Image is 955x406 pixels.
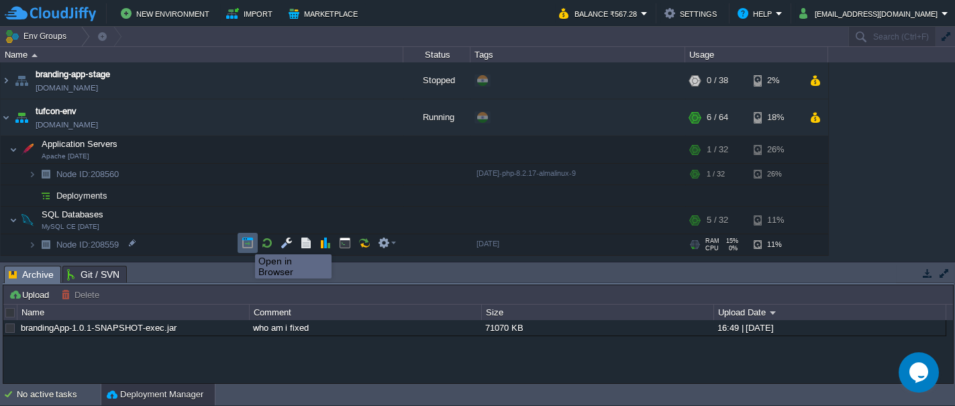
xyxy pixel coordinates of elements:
[107,388,203,401] button: Deployment Manager
[36,118,98,132] a: [DOMAIN_NAME]
[56,240,91,250] span: Node ID:
[664,5,721,21] button: Settings
[289,5,362,21] button: Marketplace
[40,209,105,220] span: SQL Databases
[483,305,713,320] div: Size
[9,136,17,163] img: AMDAwAAAACH5BAEAAAAALAAAAAABAAEAAAICRAEAOw==
[61,289,103,301] button: Delete
[707,136,728,163] div: 1 / 32
[725,238,738,244] span: 15%
[707,99,728,136] div: 6 / 64
[36,68,110,81] a: branding-app-stage
[28,164,36,185] img: AMDAwAAAACH5BAEAAAAALAAAAAABAAEAAAICRAEAOw==
[18,136,37,163] img: AMDAwAAAACH5BAEAAAAALAAAAAABAAEAAAICRAEAOw==
[754,234,797,255] div: 11%
[12,99,31,136] img: AMDAwAAAACH5BAEAAAAALAAAAAABAAEAAAICRAEAOw==
[1,62,11,99] img: AMDAwAAAACH5BAEAAAAALAAAAAABAAEAAAICRAEAOw==
[1,47,403,62] div: Name
[40,138,119,150] span: Application Servers
[121,5,213,21] button: New Environment
[40,139,119,149] a: Application ServersApache [DATE]
[9,207,17,234] img: AMDAwAAAACH5BAEAAAAALAAAAAABAAEAAAICRAEAOw==
[476,169,576,177] span: [DATE]-php-8.2.17-almalinux-9
[18,207,37,234] img: AMDAwAAAACH5BAEAAAAALAAAAAABAAEAAAICRAEAOw==
[754,136,797,163] div: 26%
[12,62,31,99] img: AMDAwAAAACH5BAEAAAAALAAAAAABAAEAAAICRAEAOw==
[707,207,728,234] div: 5 / 32
[705,245,719,252] span: CPU
[226,5,277,21] button: Import
[5,27,71,46] button: Env Groups
[754,62,797,99] div: 2%
[754,164,797,185] div: 26%
[754,99,797,136] div: 18%
[403,62,470,99] div: Stopped
[559,5,641,21] button: Balance ₹567.28
[55,190,109,201] a: Deployments
[36,81,98,95] a: [DOMAIN_NAME]
[55,168,121,180] span: 208560
[724,245,738,252] span: 0%
[21,323,177,333] a: brandingApp-1.0.1-SNAPSHOT-exec.jar
[55,239,121,250] a: Node ID:208559
[17,384,101,405] div: No active tasks
[686,47,827,62] div: Usage
[899,352,942,393] iframe: chat widget
[32,54,38,57] img: AMDAwAAAACH5BAEAAAAALAAAAAABAAEAAAICRAEAOw==
[36,185,55,206] img: AMDAwAAAACH5BAEAAAAALAAAAAABAAEAAAICRAEAOw==
[403,99,470,136] div: Running
[250,320,481,336] div: who am i fixed
[1,99,11,136] img: AMDAwAAAACH5BAEAAAAALAAAAAABAAEAAAICRAEAOw==
[56,169,91,179] span: Node ID:
[707,164,725,185] div: 1 / 32
[55,239,121,250] span: 208559
[705,238,719,244] span: RAM
[67,266,119,283] span: Git / SVN
[715,305,946,320] div: Upload Date
[28,234,36,255] img: AMDAwAAAACH5BAEAAAAALAAAAAABAAEAAAICRAEAOw==
[754,207,797,234] div: 11%
[36,234,55,255] img: AMDAwAAAACH5BAEAAAAALAAAAAABAAEAAAICRAEAOw==
[250,305,481,320] div: Comment
[28,185,36,206] img: AMDAwAAAACH5BAEAAAAALAAAAAABAAEAAAICRAEAOw==
[36,164,55,185] img: AMDAwAAAACH5BAEAAAAALAAAAAABAAEAAAICRAEAOw==
[404,47,470,62] div: Status
[482,320,713,336] div: 71070 KB
[36,105,77,118] a: tufcon-env
[42,223,99,231] span: MySQL CE [DATE]
[9,289,53,301] button: Upload
[799,5,942,21] button: [EMAIL_ADDRESS][DOMAIN_NAME]
[18,305,249,320] div: Name
[5,5,96,22] img: CloudJiffy
[476,240,499,248] span: [DATE]
[258,256,328,277] div: Open in Browser
[9,266,54,283] span: Archive
[55,168,121,180] a: Node ID:208560
[738,5,776,21] button: Help
[42,152,89,160] span: Apache [DATE]
[714,320,945,336] div: 16:49 | [DATE]
[471,47,685,62] div: Tags
[707,62,728,99] div: 0 / 38
[40,209,105,219] a: SQL DatabasesMySQL CE [DATE]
